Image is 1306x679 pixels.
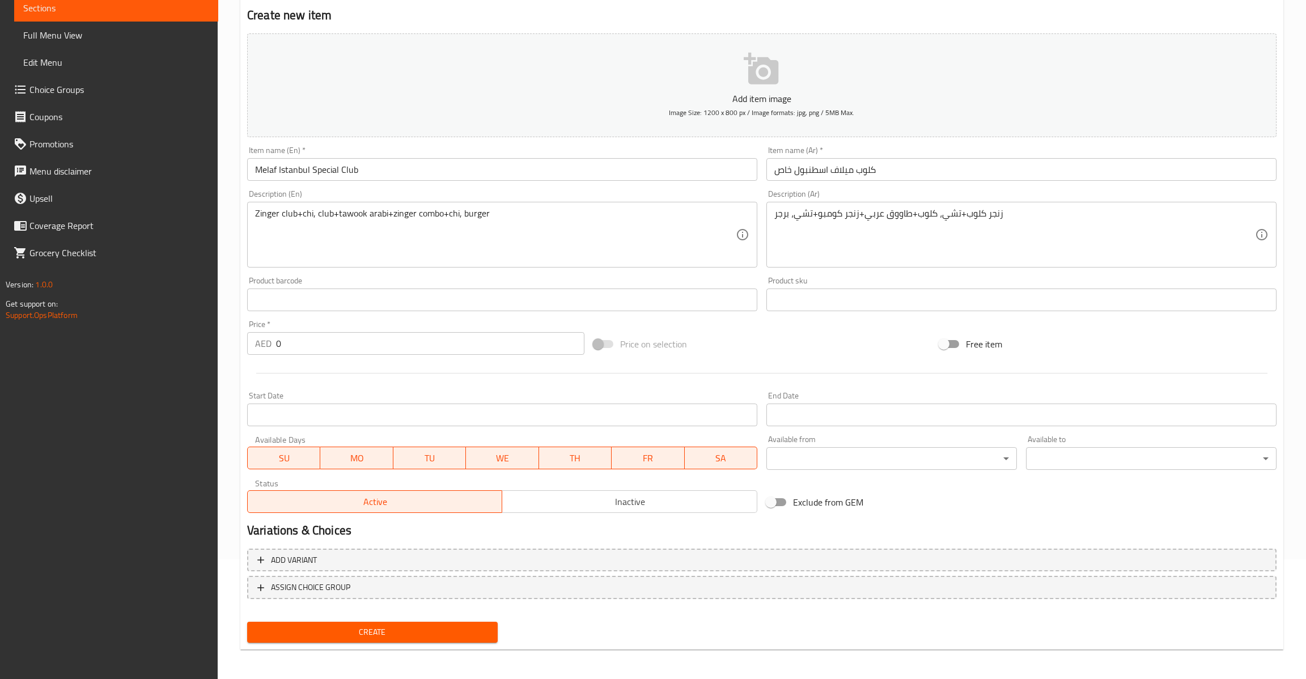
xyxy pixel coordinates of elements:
[252,494,498,510] span: Active
[5,76,218,103] a: Choice Groups
[766,288,1277,311] input: Please enter product sku
[252,450,316,466] span: SU
[774,208,1255,262] textarea: زنجر كلوب+تشي، كلوب+طاووق عربي+زنجر كومبو+تشي، برجر
[29,219,209,232] span: Coverage Report
[544,450,607,466] span: TH
[5,185,218,212] a: Upsell
[14,22,218,49] a: Full Menu View
[5,212,218,239] a: Coverage Report
[5,130,218,158] a: Promotions
[766,447,1017,470] div: ​
[793,495,863,509] span: Exclude from GEM
[685,447,757,469] button: SA
[247,522,1277,539] h2: Variations & Choices
[5,239,218,266] a: Grocery Checklist
[29,110,209,124] span: Coupons
[255,337,272,350] p: AED
[502,490,757,513] button: Inactive
[539,447,612,469] button: TH
[6,308,78,322] a: Support.OpsPlatform
[5,158,218,185] a: Menu disclaimer
[966,337,1002,351] span: Free item
[689,450,753,466] span: SA
[470,450,534,466] span: WE
[29,83,209,96] span: Choice Groups
[23,1,209,15] span: Sections
[1026,447,1277,470] div: ​
[6,277,33,292] span: Version:
[616,450,680,466] span: FR
[247,7,1277,24] h2: Create new item
[247,33,1277,137] button: Add item imageImage Size: 1200 x 800 px / Image formats: jpg, png / 5MB Max.
[766,158,1277,181] input: Enter name Ar
[669,106,854,119] span: Image Size: 1200 x 800 px / Image formats: jpg, png / 5MB Max.
[247,447,320,469] button: SU
[247,549,1277,572] button: Add variant
[29,246,209,260] span: Grocery Checklist
[271,553,317,567] span: Add variant
[6,296,58,311] span: Get support on:
[247,490,502,513] button: Active
[265,92,1259,105] p: Add item image
[256,625,489,639] span: Create
[398,450,461,466] span: TU
[320,447,393,469] button: MO
[23,28,209,42] span: Full Menu View
[393,447,466,469] button: TU
[271,580,350,595] span: ASSIGN CHOICE GROUP
[325,450,388,466] span: MO
[35,277,53,292] span: 1.0.0
[466,447,538,469] button: WE
[5,103,218,130] a: Coupons
[23,56,209,69] span: Edit Menu
[29,137,209,151] span: Promotions
[255,208,736,262] textarea: Zinger club+chi, club+tawook arabi+zinger combo+chi, burger
[14,49,218,76] a: Edit Menu
[276,332,584,355] input: Please enter price
[247,288,757,311] input: Please enter product barcode
[612,447,684,469] button: FR
[247,622,498,643] button: Create
[29,164,209,178] span: Menu disclaimer
[29,192,209,205] span: Upsell
[507,494,752,510] span: Inactive
[247,576,1277,599] button: ASSIGN CHOICE GROUP
[247,158,757,181] input: Enter name En
[620,337,687,351] span: Price on selection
